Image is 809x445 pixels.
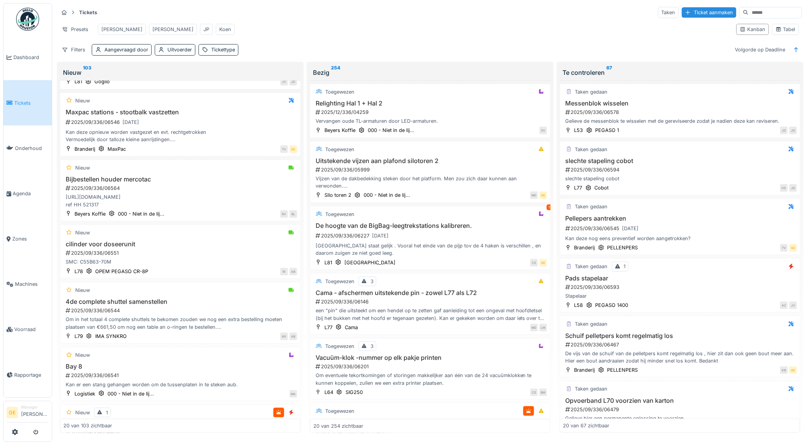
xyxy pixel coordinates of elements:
div: PEGASO 1 [596,127,619,134]
div: BL [290,210,297,218]
div: Kan deze nog eens preventief worden aangetrokken? [563,235,797,242]
div: Toegewezen [325,343,354,350]
li: GE [7,407,18,419]
h3: Schuif pelletpers komt regelmatig los [563,332,797,340]
div: TV [280,145,288,153]
div: Kan er een stang gehangen worden om de tussenplaten in te steken aub. [63,381,297,388]
div: Nieuw [63,68,298,77]
sup: 254 [331,68,340,77]
div: Silo toren 2 [324,191,351,199]
span: Onderhoud [15,145,49,152]
div: MD [530,191,538,199]
div: Taken gedaan [575,146,608,153]
div: Nieuw [75,229,90,236]
div: SIG250 [346,389,363,396]
div: GE [539,259,547,267]
sup: 103 [83,68,91,77]
div: 2025/09/336/06541 [65,372,297,379]
div: Te controleren [563,68,797,77]
div: L53 [574,127,583,134]
span: Machines [15,280,49,288]
div: 2025/09/336/06227 [315,231,547,241]
div: 20 van 254 zichtbaar [313,422,363,430]
div: Nieuw [75,287,90,294]
div: Ticket aanmaken [682,7,736,18]
div: PELLENPERS [607,244,638,251]
div: L64 [324,389,333,396]
div: Branderij [74,145,95,153]
div: Cama [345,324,358,331]
div: Filters [58,44,89,55]
div: Kanban [740,26,766,33]
a: Dashboard [3,35,52,80]
div: Stapelaar [563,292,797,300]
div: Vervangen oude TL-armaturen door LED-armaturen. [313,117,547,125]
div: slechte stapeling cobot [563,175,797,182]
div: 2025/09/336/06201 [315,363,547,370]
div: Manager [21,404,49,410]
a: Agenda [3,171,52,216]
div: [URL][DOMAIN_NAME] ref HH 521317 [63,193,297,208]
a: GE Manager[PERSON_NAME] [7,404,49,423]
div: 2025/12/336/04259 [315,109,547,116]
div: [GEOGRAPHIC_DATA] staat gelijk . Vooral het einde van de pijp tov de 4 haken is verschillen , en ... [313,242,547,257]
div: Nieuw [75,409,90,416]
div: SV [539,127,547,134]
span: Dashboard [13,54,49,61]
div: Nieuw [75,164,90,171]
div: JV [280,78,288,86]
div: 1 [624,263,626,270]
a: Rapportage [3,352,52,397]
div: L79 [74,333,83,340]
span: Agenda [13,190,49,197]
div: 20 van 103 zichtbaar [63,422,112,430]
a: Voorraad [3,307,52,352]
div: MaxPac [108,145,126,153]
div: Om eventuele tekortkomingen of storingen makkelijker aan één van de 24 vacuümklokken te kunnen ko... [313,372,547,386]
div: 2025/09/336/06545 [565,224,797,233]
div: SMC: C55B63-70M [63,258,297,265]
div: VD [780,184,788,192]
img: Badge_color-CXgf-gQk.svg [16,8,39,31]
div: Toegewezen [325,146,354,153]
div: [PERSON_NAME] [101,26,142,33]
div: 2025/09/336/06593 [565,283,797,291]
div: Toegewezen [325,211,354,218]
div: Kan deze opnieuw worden vastgezet en evt. rechtgetrokken Vermoedelijk door talloze kleine aanrijd... [63,129,297,143]
div: 2025/09/336/06467 [565,341,797,348]
div: 2025/09/336/06564 [65,185,297,192]
div: 2025/09/336/06551 [65,249,297,257]
div: Toegewezen [325,88,354,96]
div: [GEOGRAPHIC_DATA] [344,259,395,266]
span: Voorraad [14,326,49,333]
div: 2025/09/336/06544 [65,307,297,314]
div: Tickettype [211,46,235,53]
h3: Cama - afschermen uitstekende pin - zowel L77 als L72 [313,289,547,297]
div: Nieuw [75,351,90,359]
div: Uitvoerder [167,46,192,53]
h3: Relighting Hal 1 + Hal 2 [313,100,547,107]
div: Taken [658,7,679,18]
div: Toegewezen [325,278,354,285]
a: Machines [3,262,52,307]
div: Koen [219,26,231,33]
h3: De hoogte van de BigBag-leegtrekstations kalibreren. [313,222,547,229]
div: AB [290,333,297,340]
div: L77 [574,184,582,191]
div: 000 - Niet in de lij... [118,210,164,218]
div: CS [530,259,538,267]
div: Toegewezen [325,407,354,415]
div: Taken gedaan [575,203,608,210]
div: 1 [106,409,108,416]
div: L78 [74,268,83,275]
div: 000 - Niet in de lij... [364,191,410,199]
div: 2025/09/336/06594 [565,166,797,173]
div: 2025/09/336/06578 [565,109,797,116]
div: GE [290,145,297,153]
div: 000 - Niet in de lij... [108,390,154,397]
div: GE [789,366,797,374]
h3: Maxpac stations - stootbalk vastzetten [63,109,297,116]
div: Branderij [574,366,595,374]
div: Taken gedaan [575,320,608,328]
div: OPEM PEGASO CR-8P [95,268,148,275]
